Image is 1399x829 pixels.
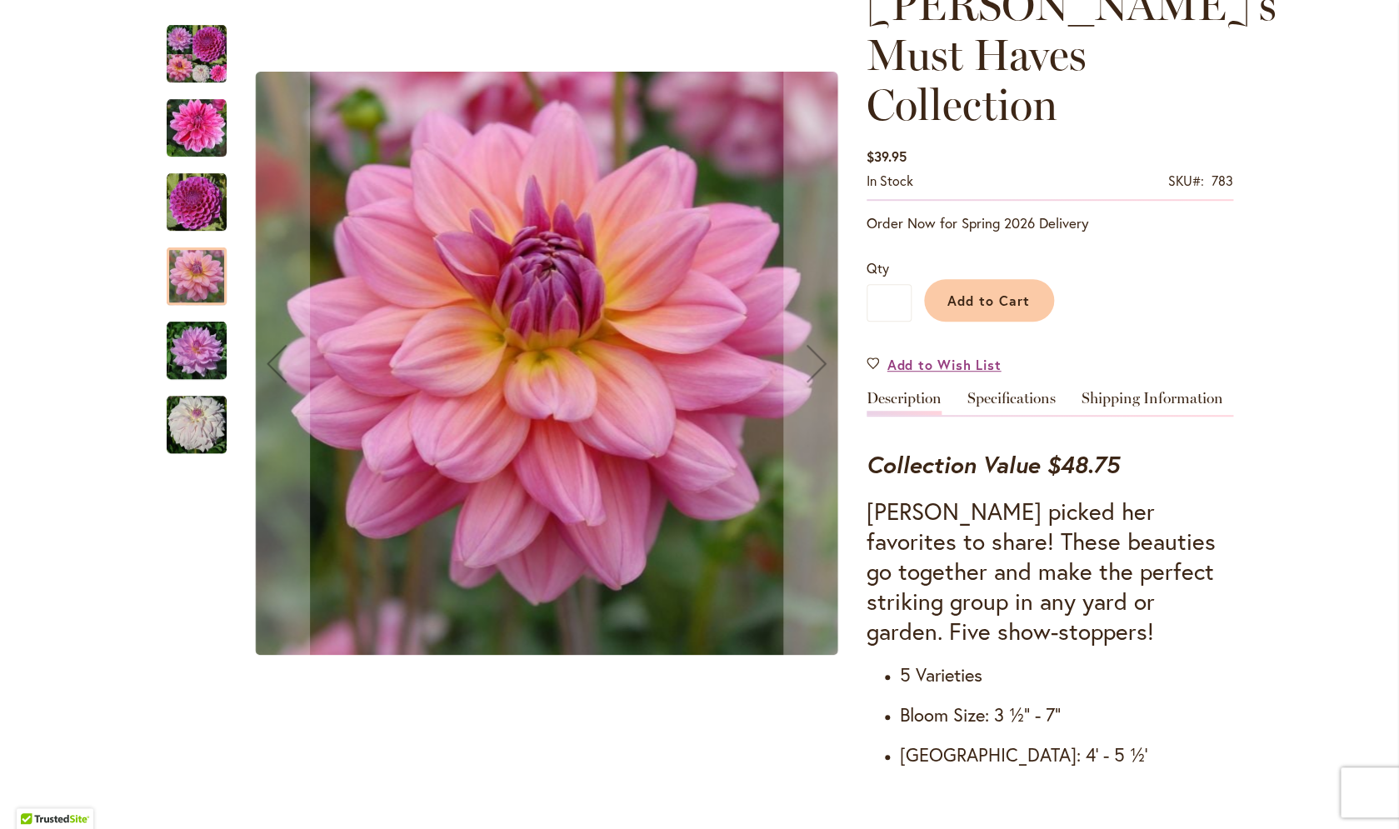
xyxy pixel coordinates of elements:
[167,231,243,305] div: SOUTERHN BELLE
[243,8,927,719] div: Product Images
[1212,172,1233,191] div: 783
[167,321,227,381] img: UNICORN DREAMS
[867,213,1233,233] p: Order Now for Spring 2026 Delivery
[167,24,227,84] img: Heather's Must Haves Collection
[867,259,889,277] span: Qty
[867,497,1233,647] h3: [PERSON_NAME] picked her favorites to share! These beauties go together and make the perfect stri...
[243,8,850,719] div: SOUTERHN BELLE
[167,157,243,231] div: NIJINSKI
[243,8,850,719] div: NIJINSKISOUTERHN BELLEUNICORN DREAMS
[900,663,1233,687] h4: 5 Varieties
[12,770,59,817] iframe: Launch Accessibility Center
[967,391,1056,415] a: Specifications
[167,379,227,453] div: WHO ME?
[1168,172,1204,189] strong: SKU
[867,449,1119,480] strong: Collection Value $48.75
[924,279,1054,322] button: Add to Cart
[167,305,243,379] div: UNICORN DREAMS
[167,82,243,157] div: CHA CHING
[167,395,227,455] img: WHO ME?
[947,292,1030,309] span: Add to Cart
[900,743,1233,767] h4: [GEOGRAPHIC_DATA]: 4' - 5 ½'
[867,172,913,189] span: In stock
[887,355,1002,374] span: Add to Wish List
[1082,391,1223,415] a: Shipping Information
[867,355,1002,374] a: Add to Wish List
[255,72,837,655] img: SOUTERHN BELLE
[867,147,907,165] span: $39.95
[167,8,243,82] div: Heather's Must Haves Collection
[167,98,227,158] img: CHA CHING
[900,703,1233,727] h4: Bloom Size: 3 ½" - 7"
[243,8,310,719] button: Previous
[867,172,913,191] div: Availability
[167,172,227,232] img: NIJINSKI
[783,8,850,719] button: Next
[867,391,942,415] a: Description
